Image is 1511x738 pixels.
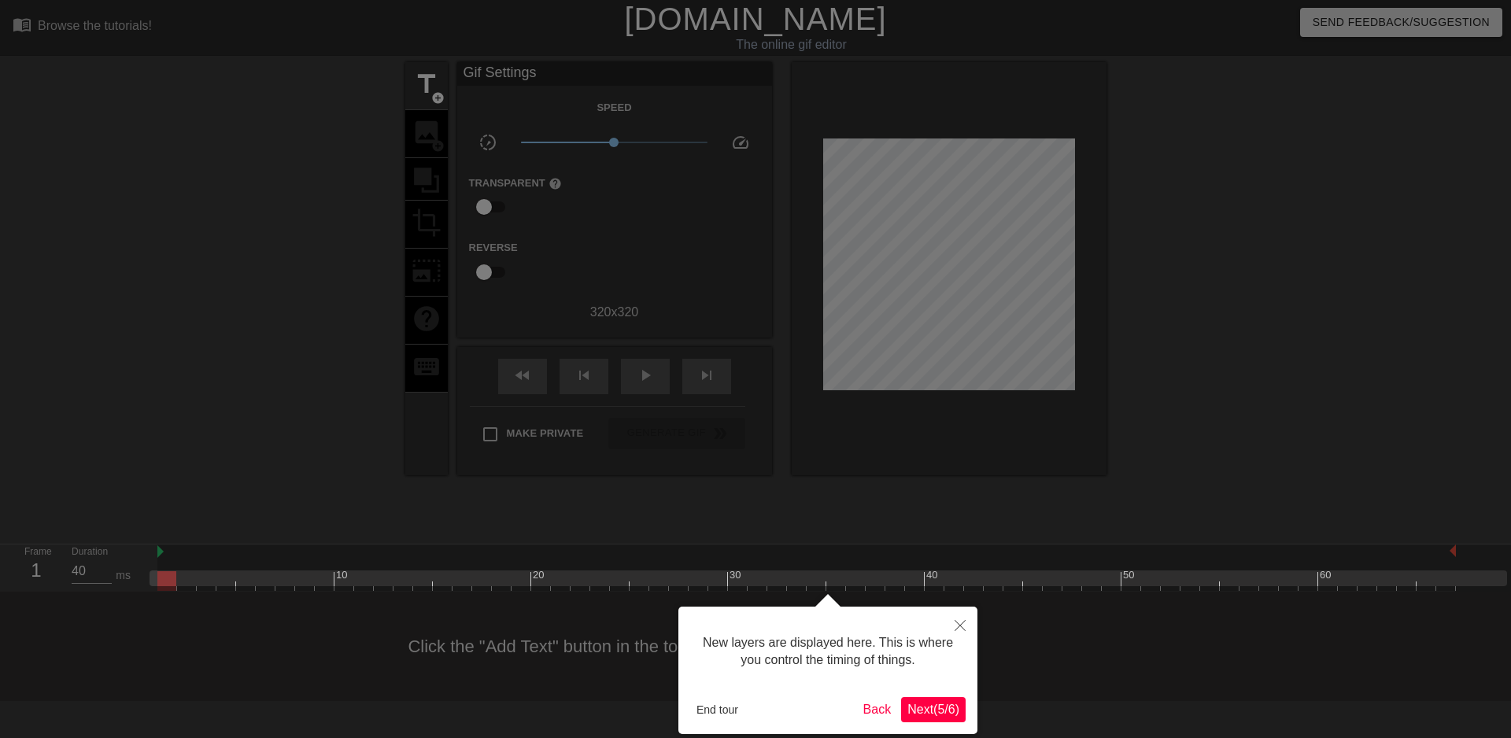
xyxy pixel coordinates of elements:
[901,697,966,722] button: Next
[857,697,898,722] button: Back
[943,607,977,643] button: Close
[690,618,966,685] div: New layers are displayed here. This is where you control the timing of things.
[907,703,959,716] span: Next ( 5 / 6 )
[690,698,744,721] button: End tour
